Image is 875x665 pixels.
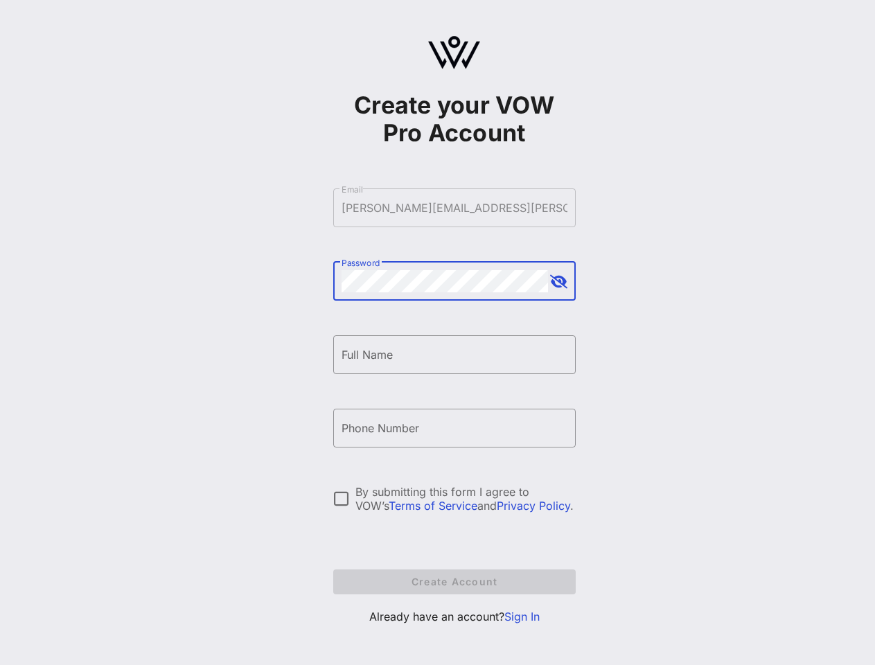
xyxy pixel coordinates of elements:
[342,184,363,195] label: Email
[333,608,576,625] p: Already have an account?
[333,91,576,147] h1: Create your VOW Pro Account
[342,258,380,268] label: Password
[428,36,480,69] img: logo.svg
[550,275,567,289] button: append icon
[355,485,576,513] div: By submitting this form I agree to VOW’s and .
[497,499,570,513] a: Privacy Policy
[504,610,540,623] a: Sign In
[389,499,477,513] a: Terms of Service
